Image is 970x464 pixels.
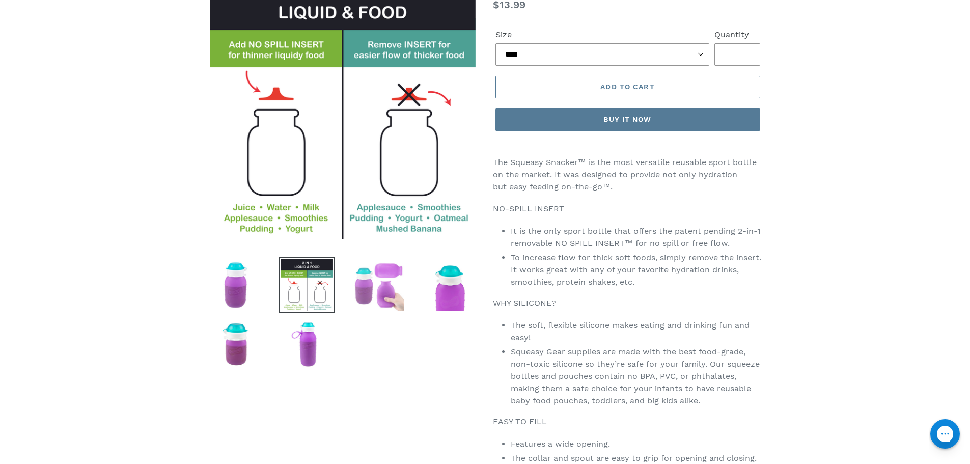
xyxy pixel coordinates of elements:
[495,76,760,98] button: Add to cart
[511,252,763,288] li: To increase flow for thick soft foods, simply remove the insert. It works great with any of your ...
[493,156,763,193] p: The Squeasy Snacker™ is the most versatile reusable sport bottle on the market. It was designed t...
[422,257,478,313] img: Load image into Gallery viewer, Purple Squeasy Snacker
[279,257,335,313] img: Load image into Gallery viewer, Purple Squeasy Snacker
[495,108,760,131] button: Buy it now
[493,416,763,428] p: EASY TO FILL
[350,257,406,313] img: Load image into Gallery viewer, Purple Squeasy Snacker
[511,319,763,344] li: The soft, flexible silicone makes eating and drinking fun and easy!
[208,316,264,372] img: Load image into Gallery viewer, Purple Squeasy Snacker
[493,297,763,309] p: WHY SILICONE?
[493,203,763,215] p: NO-SPILL INSERT
[600,83,654,91] span: Add to cart
[279,316,335,372] img: Load image into Gallery viewer, Purple Squeasy Snacker
[511,438,763,450] li: Features a wide opening.
[714,29,760,41] label: Quantity
[495,29,709,41] label: Size
[511,225,763,250] li: It is the only sport bottle that offers the patent pending 2-in-1 removable NO SPILL INSERT™ for ...
[208,257,264,313] img: Load image into Gallery viewer, Purple Squeasy Snacker
[511,346,763,407] li: Squeasy Gear supplies are made with the best food-grade, non-toxic silicone so they’re safe for y...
